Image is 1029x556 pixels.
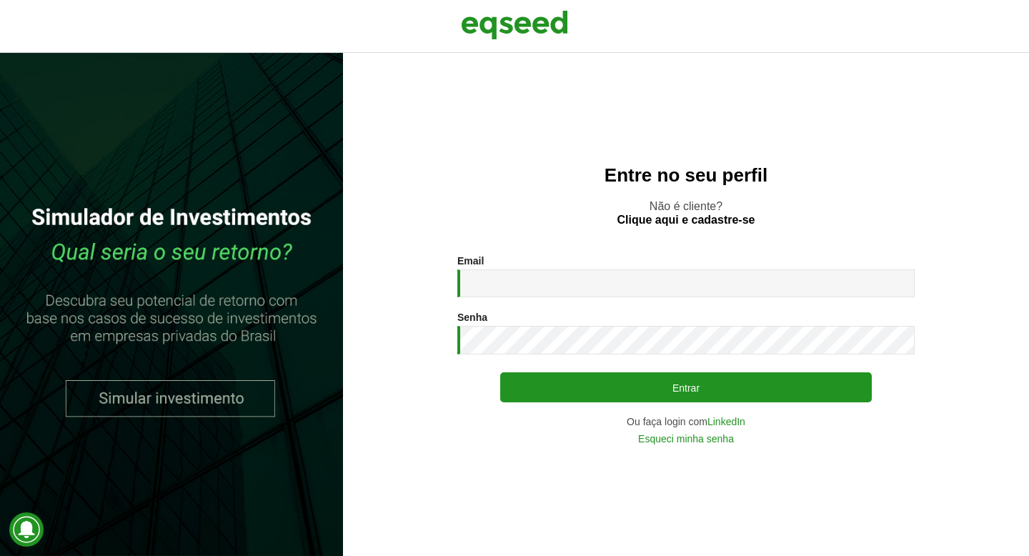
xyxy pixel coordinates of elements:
[638,434,734,444] a: Esqueci minha senha
[500,372,872,402] button: Entrar
[461,7,568,43] img: EqSeed Logo
[457,256,484,266] label: Email
[372,165,1000,186] h2: Entre no seu perfil
[457,417,915,427] div: Ou faça login com
[617,214,755,226] a: Clique aqui e cadastre-se
[372,199,1000,227] p: Não é cliente?
[457,312,487,322] label: Senha
[707,417,745,427] a: LinkedIn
